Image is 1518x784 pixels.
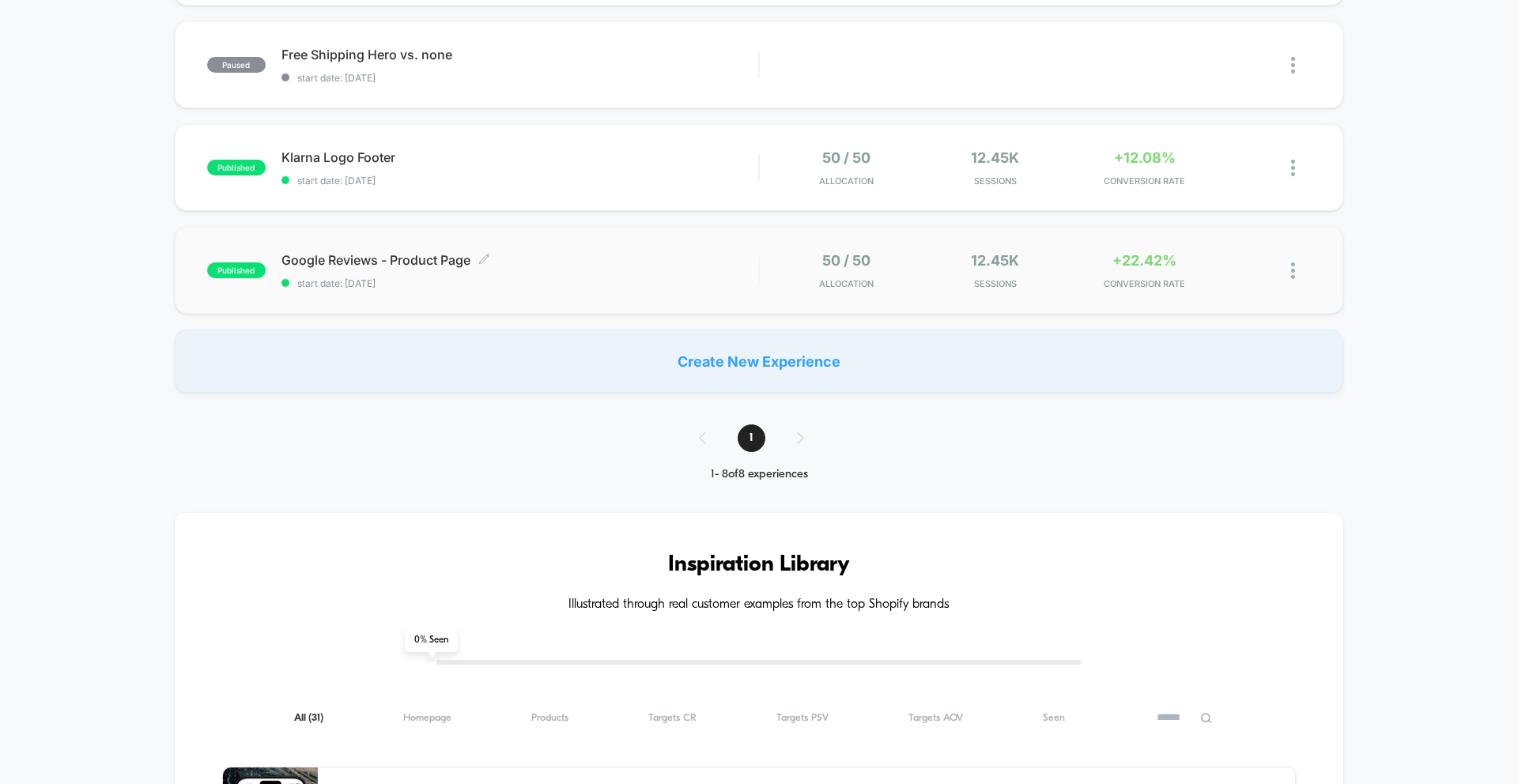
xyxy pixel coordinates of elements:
span: CONVERSION RATE [1074,175,1215,187]
span: published [207,262,266,278]
span: Homepage [403,712,451,724]
img: close [1291,262,1295,279]
img: close [1291,160,1295,176]
span: 0 % Seen [405,628,458,652]
span: CONVERSION RATE [1074,278,1215,289]
button: Play, NEW DEMO 2025-VEED.mp4 [368,199,406,237]
span: Allocation [819,175,874,187]
span: 50 / 50 [822,252,870,269]
div: 1 - 8 of 8 experiences [683,468,836,481]
div: Current time [549,406,585,424]
h4: Illustrated through real customer examples from the top Shopify brands [222,597,1296,612]
div: Duration [587,406,629,424]
span: start date: [DATE] [281,277,758,289]
button: Play, NEW DEMO 2025-VEED.mp4 [8,402,33,428]
span: Products [531,712,568,724]
span: Klarna Logo Footer [281,149,758,165]
img: close [1291,57,1295,73]
input: Seek [12,381,765,396]
span: +12.08% [1114,149,1176,166]
span: 12.45k [971,149,1019,166]
span: Seen [1043,712,1065,724]
span: +22.42% [1112,252,1176,269]
span: Free Shipping Hero vs. none [281,47,758,62]
span: Allocation [819,278,874,289]
input: Volume [660,408,708,423]
span: Google Reviews - Product Page [281,252,758,268]
span: published [207,160,266,175]
span: 12.45k [971,252,1019,269]
span: paused [207,57,266,73]
span: Sessions [925,175,1067,187]
span: start date: [DATE] [281,72,758,84]
span: ( 31 ) [308,713,323,723]
span: Sessions [925,278,1067,289]
h3: Inspiration Library [222,552,1296,578]
span: Targets CR [648,712,697,724]
span: start date: [DATE] [281,175,758,187]
span: 50 / 50 [822,149,870,166]
div: Create New Experience [175,330,1343,393]
span: Targets AOV [908,712,963,724]
span: All [294,712,323,724]
span: 1 [738,424,765,452]
span: Targets PSV [776,712,829,724]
